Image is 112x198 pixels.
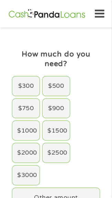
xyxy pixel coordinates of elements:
div: $300 [12,76,40,96]
div: $3000 [12,166,40,185]
h4: How much do you need? [11,49,101,69]
div: $750 [12,99,40,118]
div: $1000 [12,121,40,140]
div: $1500 [43,121,70,140]
div: $2000 [12,143,40,163]
div: $2500 [43,143,70,163]
div: $900 [43,99,70,118]
div: $500 [43,76,70,96]
img: GetLoanNow Logo [8,9,86,19]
